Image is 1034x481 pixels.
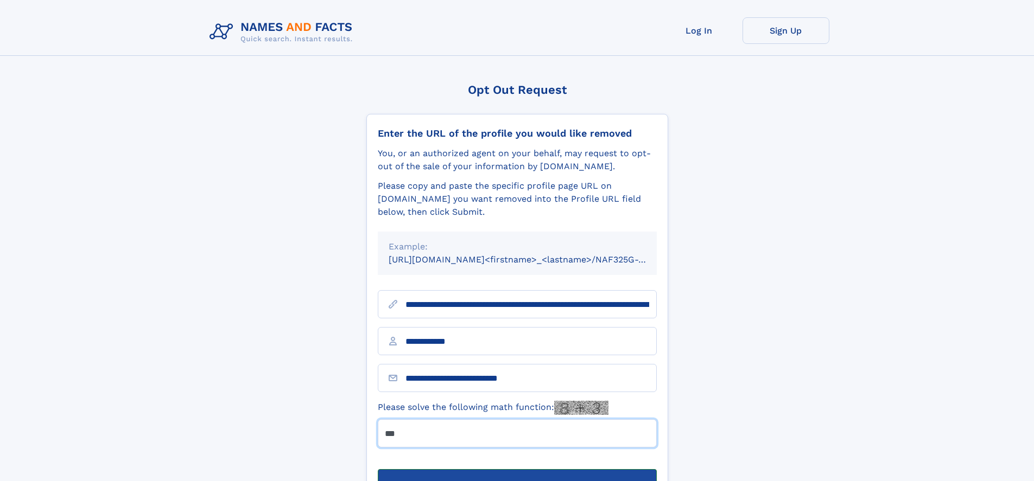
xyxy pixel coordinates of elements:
[378,127,657,139] div: Enter the URL of the profile you would like removed
[656,17,743,44] a: Log In
[378,147,657,173] div: You, or an authorized agent on your behalf, may request to opt-out of the sale of your informatio...
[205,17,361,47] img: Logo Names and Facts
[378,179,657,219] div: Please copy and paste the specific profile page URL on [DOMAIN_NAME] you want removed into the Pr...
[389,254,677,265] small: [URL][DOMAIN_NAME]<firstname>_<lastname>/NAF325G-xxxxxxxx
[378,401,608,415] label: Please solve the following math function:
[389,240,646,253] div: Example:
[366,83,668,97] div: Opt Out Request
[743,17,829,44] a: Sign Up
